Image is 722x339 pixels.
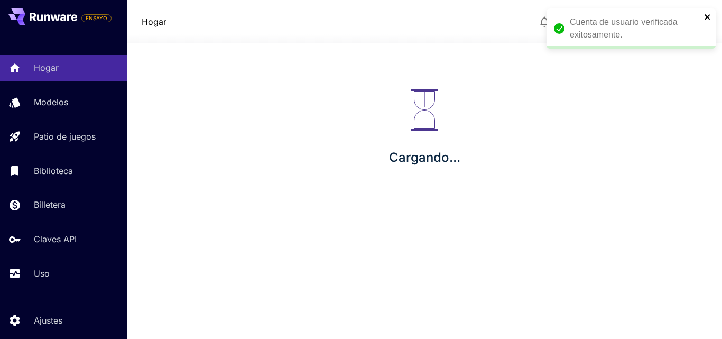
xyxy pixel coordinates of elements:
span: Agregue su tarjeta de pago para habilitar la funcionalidad completa de la plataforma. [81,12,112,24]
nav: migaja de pan [142,15,166,28]
font: ENSAYO [86,15,107,21]
font: Cuenta de usuario verificada exitosamente. [570,17,678,39]
font: Claves API [34,234,77,244]
a: Hogar [142,15,166,28]
font: Uso [34,268,50,279]
font: Cargando... [389,150,460,165]
font: Patio de juegos [34,131,96,142]
font: Hogar [142,16,166,27]
font: Billetera [34,199,66,210]
font: Modelos [34,97,68,107]
button: cerca [704,13,711,21]
font: Hogar [34,62,59,73]
font: Ajustes [34,315,62,326]
font: Biblioteca [34,166,73,176]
